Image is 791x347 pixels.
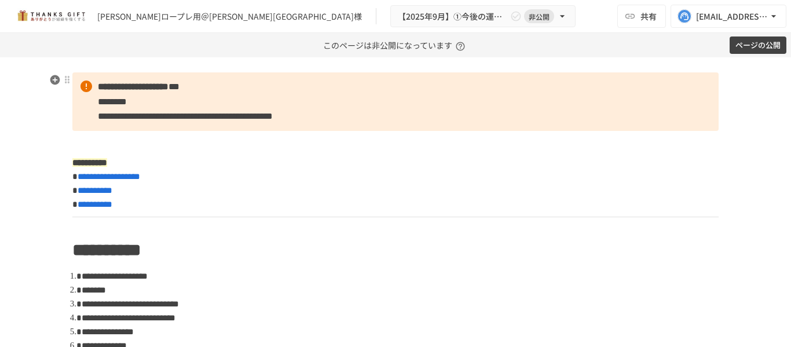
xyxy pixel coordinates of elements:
[390,5,576,28] button: 【2025年9月】①今後の運用についてのご案内/THANKS GIFTキックオフMTG非公開
[323,33,468,57] p: このページは非公開になっています
[640,10,657,23] span: 共有
[14,7,88,25] img: mMP1OxWUAhQbsRWCurg7vIHe5HqDpP7qZo7fRoNLXQh
[524,10,554,23] span: 非公開
[696,9,768,24] div: [EMAIL_ADDRESS][DOMAIN_NAME]
[671,5,786,28] button: [EMAIL_ADDRESS][DOMAIN_NAME]
[398,9,508,24] span: 【2025年9月】①今後の運用についてのご案内/THANKS GIFTキックオフMTG
[617,5,666,28] button: 共有
[97,10,362,23] div: [PERSON_NAME]ロープレ用＠[PERSON_NAME][GEOGRAPHIC_DATA]様
[730,36,786,54] button: ページの公開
